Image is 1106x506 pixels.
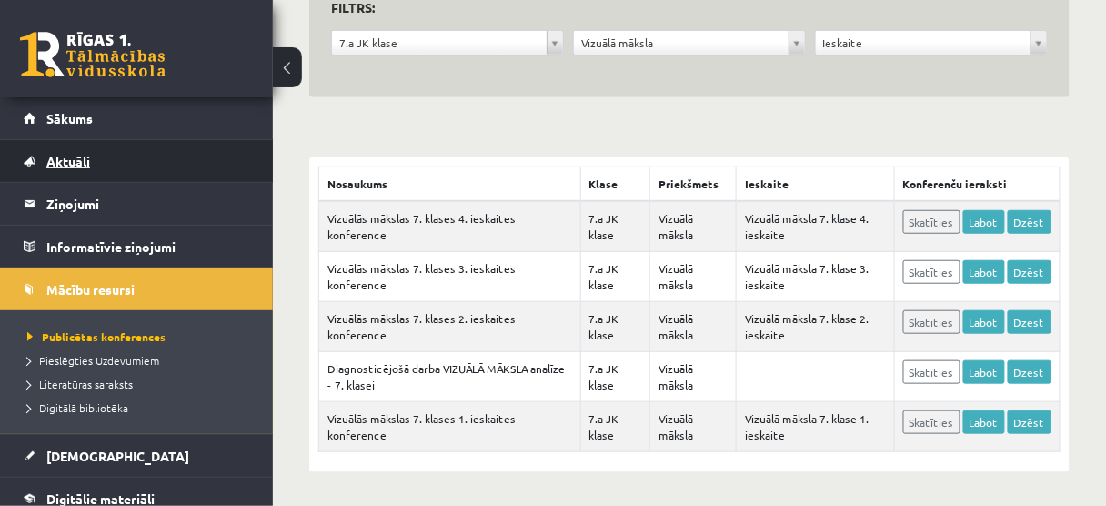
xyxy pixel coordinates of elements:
a: Literatūras saraksts [27,376,255,392]
a: Mācību resursi [24,268,250,310]
td: Vizuālās mākslas 7. klases 3. ieskaites konference [319,252,581,302]
a: Digitālā bibliotēka [27,400,255,416]
td: 7.a JK klase [580,302,649,352]
td: 7.a JK klase [580,402,649,452]
a: Skatīties [903,310,960,334]
a: Dzēst [1008,310,1051,334]
td: Vizuālās mākslas 7. klases 2. ieskaites konference [319,302,581,352]
a: Labot [963,410,1005,434]
span: Pieslēgties Uzdevumiem [27,353,159,368]
span: Digitālā bibliotēka [27,400,128,415]
a: Skatīties [903,210,960,234]
span: Publicētas konferences [27,329,166,344]
td: Vizuālā māksla 7. klase 1. ieskaite [737,402,895,452]
td: Vizuālā māksla [649,402,736,452]
th: Nosaukums [319,167,581,202]
span: Mācību resursi [46,281,135,298]
td: Vizuālā māksla [649,252,736,302]
a: Informatīvie ziņojumi [24,226,250,268]
a: 7.a JK klase [332,31,563,55]
a: Labot [963,310,1005,334]
a: Skatīties [903,260,960,284]
a: Dzēst [1008,410,1051,434]
a: Vizuālā māksla [574,31,805,55]
td: Vizuālās mākslas 7. klases 1. ieskaites konference [319,402,581,452]
td: Vizuālā māksla [649,201,736,252]
td: Vizuālā māksla 7. klase 3. ieskaite [737,252,895,302]
span: Literatūras saraksts [27,377,133,391]
a: Dzēst [1008,360,1051,384]
td: Vizuālā māksla 7. klase 4. ieskaite [737,201,895,252]
legend: Informatīvie ziņojumi [46,226,250,268]
td: Vizuālās mākslas 7. klases 4. ieskaites konference [319,201,581,252]
a: Dzēst [1008,260,1051,284]
span: Sākums [46,110,93,126]
th: Priekšmets [649,167,736,202]
td: 7.a JK klase [580,201,649,252]
a: Labot [963,360,1005,384]
span: Aktuāli [46,153,90,169]
span: Vizuālā māksla [581,31,781,55]
a: Skatīties [903,360,960,384]
a: Ieskaite [816,31,1047,55]
th: Ieskaite [737,167,895,202]
a: Pieslēgties Uzdevumiem [27,352,255,369]
td: Diagnosticējošā darba VIZUĀLĀ MĀKSLA analīze - 7. klasei [319,352,581,402]
a: Skatīties [903,410,960,434]
a: Rīgas 1. Tālmācības vidusskola [20,32,166,77]
td: Vizuālā māksla 7. klase 2. ieskaite [737,302,895,352]
a: [DEMOGRAPHIC_DATA] [24,435,250,477]
a: Ziņojumi [24,183,250,225]
a: Aktuāli [24,140,250,182]
a: Labot [963,260,1005,284]
legend: Ziņojumi [46,183,250,225]
td: 7.a JK klase [580,252,649,302]
td: Vizuālā māksla [649,352,736,402]
td: 7.a JK klase [580,352,649,402]
span: [DEMOGRAPHIC_DATA] [46,448,189,464]
a: Publicētas konferences [27,329,255,345]
td: Vizuālā māksla [649,302,736,352]
a: Sākums [24,97,250,139]
span: Ieskaite [823,31,1023,55]
span: 7.a JK klase [339,31,539,55]
th: Konferenču ieraksti [894,167,1060,202]
a: Dzēst [1008,210,1051,234]
th: Klase [580,167,649,202]
a: Labot [963,210,1005,234]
